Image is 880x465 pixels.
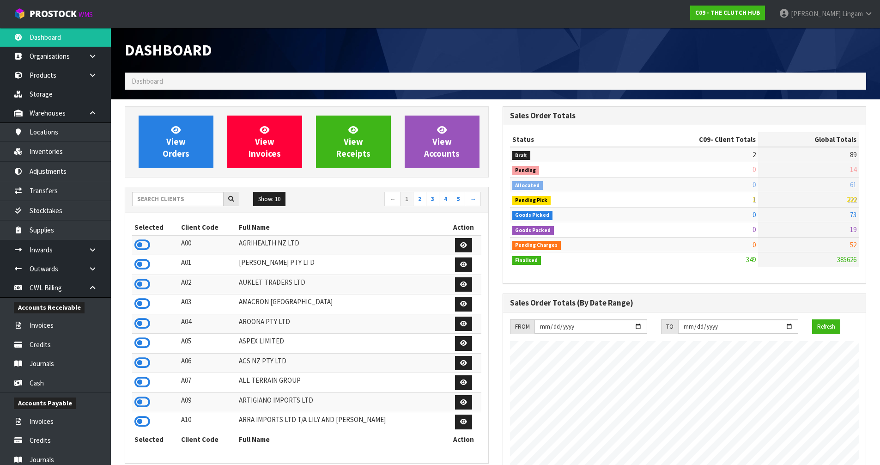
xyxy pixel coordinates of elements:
[746,255,756,264] span: 349
[510,132,625,147] th: Status
[179,314,237,334] td: A04
[690,6,765,20] a: C09 - THE CLUTCH HUB
[465,192,481,207] a: →
[452,192,465,207] a: 5
[132,220,179,235] th: Selected
[850,150,856,159] span: 89
[850,210,856,219] span: 73
[132,432,179,447] th: Selected
[512,181,543,190] span: Allocated
[237,432,446,447] th: Full Name
[163,124,189,159] span: View Orders
[125,40,212,60] span: Dashboard
[695,9,760,17] strong: C09 - THE CLUTCH HUB
[237,373,446,393] td: ALL TERRAIN GROUP
[179,392,237,412] td: A09
[314,192,481,208] nav: Page navigation
[661,319,678,334] div: TO
[179,334,237,354] td: A05
[850,180,856,189] span: 61
[179,255,237,275] td: A01
[510,299,859,307] h3: Sales Order Totals (By Date Range)
[336,124,370,159] span: View Receipts
[446,432,481,447] th: Action
[237,275,446,294] td: AUKLET TRADERS LTD
[237,220,446,235] th: Full Name
[837,255,856,264] span: 385626
[14,398,76,409] span: Accounts Payable
[753,150,756,159] span: 2
[758,132,859,147] th: Global Totals
[237,334,446,354] td: ASPEX LIMITED
[753,165,756,174] span: 0
[699,135,710,144] span: C09
[253,192,285,207] button: Show: 10
[753,240,756,249] span: 0
[512,151,531,160] span: Draft
[847,195,856,204] span: 222
[850,240,856,249] span: 52
[424,124,460,159] span: View Accounts
[753,225,756,234] span: 0
[316,116,391,168] a: ViewReceipts
[405,116,479,168] a: ViewAccounts
[510,319,534,334] div: FROM
[413,192,426,207] a: 2
[512,211,553,220] span: Goods Picked
[842,9,863,18] span: Lingam
[179,432,237,447] th: Client Code
[179,220,237,235] th: Client Code
[384,192,401,207] a: ←
[439,192,452,207] a: 4
[237,255,446,275] td: [PERSON_NAME] PTY LTD
[812,319,840,334] button: Refresh
[753,210,756,219] span: 0
[446,220,481,235] th: Action
[400,192,413,207] a: 1
[139,116,213,168] a: ViewOrders
[850,165,856,174] span: 14
[426,192,439,207] a: 3
[179,412,237,432] td: A10
[237,314,446,334] td: AROONA PTY LTD
[249,124,281,159] span: View Invoices
[512,226,554,235] span: Goods Packed
[132,192,224,206] input: Search clients
[179,294,237,314] td: A03
[132,77,163,86] span: Dashboard
[237,412,446,432] td: ARRA IMPORTS LTD T/A LILY AND [PERSON_NAME]
[14,8,25,19] img: cube-alt.png
[512,241,561,250] span: Pending Charges
[79,10,93,19] small: WMS
[227,116,302,168] a: ViewInvoices
[625,132,758,147] th: - Client Totals
[512,256,541,265] span: Finalised
[850,225,856,234] span: 19
[512,196,551,205] span: Pending Pick
[179,353,237,373] td: A06
[237,392,446,412] td: ARTIGIANO IMPORTS LTD
[30,8,77,20] span: ProStock
[237,294,446,314] td: AMACRON [GEOGRAPHIC_DATA]
[179,275,237,294] td: A02
[179,235,237,255] td: A00
[753,195,756,204] span: 1
[791,9,841,18] span: [PERSON_NAME]
[237,235,446,255] td: AGRIHEALTH NZ LTD
[512,166,540,175] span: Pending
[237,353,446,373] td: ACS NZ PTY LTD
[510,111,859,120] h3: Sales Order Totals
[14,302,85,313] span: Accounts Receivable
[179,373,237,393] td: A07
[753,180,756,189] span: 0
